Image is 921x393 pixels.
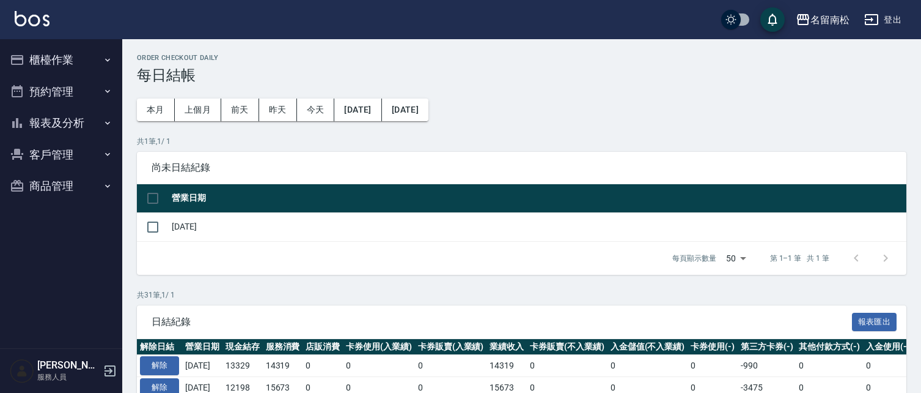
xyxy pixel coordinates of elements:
td: 0 [303,355,343,377]
a: 報表匯出 [852,315,897,327]
button: 商品管理 [5,170,117,202]
th: 卡券使用(入業績) [343,339,415,355]
p: 共 1 筆, 1 / 1 [137,136,906,147]
td: 0 [796,355,863,377]
td: 0 [688,355,738,377]
h2: Order checkout daily [137,54,906,62]
th: 營業日期 [182,339,222,355]
div: 名留南松 [810,12,849,28]
td: 0 [527,355,607,377]
th: 營業日期 [169,184,906,213]
button: 上個月 [175,99,221,121]
button: 前天 [221,99,259,121]
p: 服務人員 [37,372,100,383]
img: Person [10,359,34,383]
p: 共 31 筆, 1 / 1 [137,290,906,301]
th: 現金結存 [222,339,263,355]
td: 0 [863,355,913,377]
button: 本月 [137,99,175,121]
button: 名留南松 [791,7,854,32]
div: 50 [721,242,750,275]
button: 報表匯出 [852,313,897,332]
button: 預約管理 [5,76,117,108]
td: [DATE] [182,355,222,377]
td: 14319 [486,355,527,377]
button: 今天 [297,99,335,121]
td: 0 [343,355,415,377]
button: save [760,7,785,32]
button: 昨天 [259,99,297,121]
th: 入金儲值(不入業績) [607,339,688,355]
th: 店販消費 [303,339,343,355]
button: 報表及分析 [5,107,117,139]
button: [DATE] [382,99,428,121]
th: 服務消費 [263,339,303,355]
p: 每頁顯示數量 [672,253,716,264]
th: 其他付款方式(-) [796,339,863,355]
td: 14319 [263,355,303,377]
th: 入金使用(-) [863,339,913,355]
td: 0 [607,355,688,377]
p: 第 1–1 筆 共 1 筆 [770,253,829,264]
td: [DATE] [169,212,906,241]
th: 第三方卡券(-) [738,339,796,355]
span: 日結紀錄 [152,316,852,328]
th: 卡券販賣(入業績) [415,339,487,355]
h3: 每日結帳 [137,67,906,84]
th: 業績收入 [486,339,527,355]
button: [DATE] [334,99,381,121]
td: -990 [738,355,796,377]
button: 解除 [140,356,179,375]
th: 解除日結 [137,339,182,355]
button: 登出 [859,9,906,31]
span: 尚未日結紀錄 [152,162,892,174]
th: 卡券使用(-) [688,339,738,355]
button: 客戶管理 [5,139,117,171]
h5: [PERSON_NAME] [37,359,100,372]
td: 0 [415,355,487,377]
td: 13329 [222,355,263,377]
th: 卡券販賣(不入業績) [527,339,607,355]
img: Logo [15,11,50,26]
button: 櫃檯作業 [5,44,117,76]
